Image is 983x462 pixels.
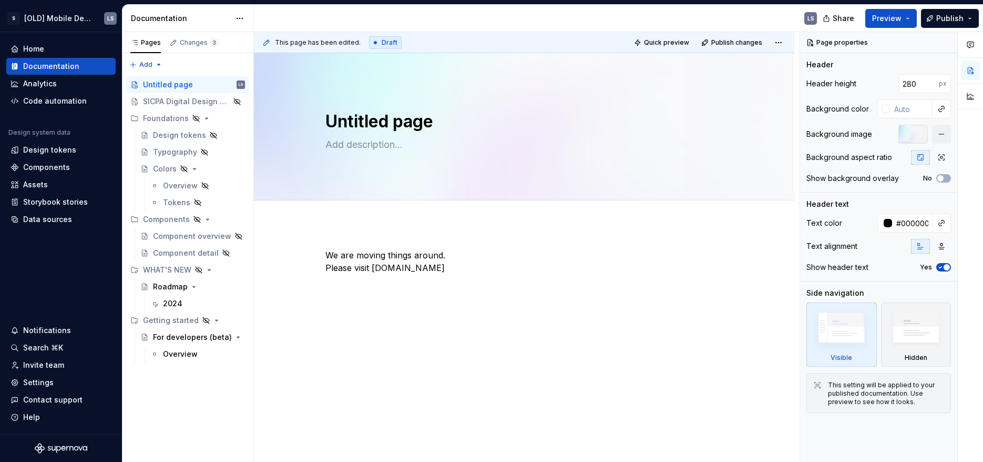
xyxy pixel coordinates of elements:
[6,75,116,92] a: Analytics
[143,214,190,225] div: Components
[806,241,857,252] div: Text alignment
[806,303,877,367] div: Visible
[872,13,902,24] span: Preview
[905,354,927,362] div: Hidden
[6,391,116,408] button: Contact support
[143,265,191,275] div: WHAT'S NEW
[126,76,249,363] div: Page tree
[153,130,206,140] div: Design tokens
[6,58,116,75] a: Documentation
[898,74,939,93] input: Auto
[23,61,79,72] div: Documentation
[23,197,88,207] div: Storybook stories
[6,93,116,109] a: Code automation
[8,128,70,137] div: Design system data
[325,249,723,274] p: We are moving things around. Please visit [DOMAIN_NAME]
[23,179,48,190] div: Assets
[6,194,116,210] a: Storybook stories
[143,315,199,326] div: Getting started
[831,354,852,362] div: Visible
[136,278,249,295] a: Roadmap
[35,443,87,454] svg: Supernova Logo
[892,214,933,233] input: Auto
[644,38,689,47] span: Quick preview
[23,325,71,336] div: Notifications
[131,13,230,24] div: Documentation
[806,218,842,228] div: Text color
[323,109,721,134] textarea: Untitled page
[923,174,932,183] label: No
[865,9,917,28] button: Preview
[153,248,219,258] div: Component detail
[136,329,249,346] a: For developers (beta)
[23,360,64,370] div: Invite team
[920,263,932,272] label: Yes
[23,162,70,173] div: Components
[7,12,20,25] div: S
[153,164,177,174] div: Colors
[936,13,964,24] span: Publish
[163,349,198,359] div: Overview
[126,312,249,329] div: Getting started
[163,180,198,191] div: Overview
[711,38,762,47] span: Publish changes
[806,129,872,139] div: Background image
[146,177,249,194] a: Overview
[126,262,249,278] div: WHAT'S NEW
[6,374,116,391] a: Settings
[806,78,856,89] div: Header height
[139,61,152,69] span: Add
[23,145,76,155] div: Design tokens
[6,41,116,57] a: Home
[136,245,249,262] a: Component detail
[136,228,249,245] a: Component overview
[806,173,899,184] div: Show background overlay
[163,298,182,309] div: 2024
[6,159,116,176] a: Components
[23,412,40,423] div: Help
[136,144,249,160] a: Typography
[143,96,230,107] div: SICPA Digital Design System for Mobile
[130,38,161,47] div: Pages
[126,76,249,93] a: Untitled pageLS
[23,377,54,388] div: Settings
[6,339,116,356] button: Search ⌘K
[146,346,249,363] a: Overview
[107,14,114,23] div: LS
[833,13,854,24] span: Share
[24,13,91,24] div: [OLD] Mobile Design System
[6,142,116,158] a: Design tokens
[2,7,120,29] button: S[OLD] Mobile Design SystemLS
[806,104,869,114] div: Background color
[275,38,361,47] span: This page has been edited.
[153,147,197,157] div: Typography
[807,14,814,23] div: LS
[126,110,249,127] div: Foundations
[806,59,833,70] div: Header
[126,57,166,72] button: Add
[382,38,397,47] span: Draft
[921,9,979,28] button: Publish
[143,113,189,124] div: Foundations
[146,295,249,312] a: 2024
[23,343,63,353] div: Search ⌘K
[126,211,249,228] div: Components
[23,78,57,89] div: Analytics
[126,93,249,110] a: SICPA Digital Design System for Mobile
[939,79,947,88] p: px
[6,176,116,193] a: Assets
[698,35,767,50] button: Publish changes
[806,288,864,298] div: Side navigation
[163,197,190,208] div: Tokens
[239,79,243,90] div: LS
[806,262,868,273] div: Show header text
[153,282,188,292] div: Roadmap
[806,152,892,163] div: Background aspect ratio
[881,303,951,367] div: Hidden
[23,214,72,225] div: Data sources
[180,38,218,47] div: Changes
[828,381,944,406] div: This setting will be applied to your published documentation. Use preview to see how it looks.
[143,79,193,90] div: Untitled page
[890,99,933,118] input: Auto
